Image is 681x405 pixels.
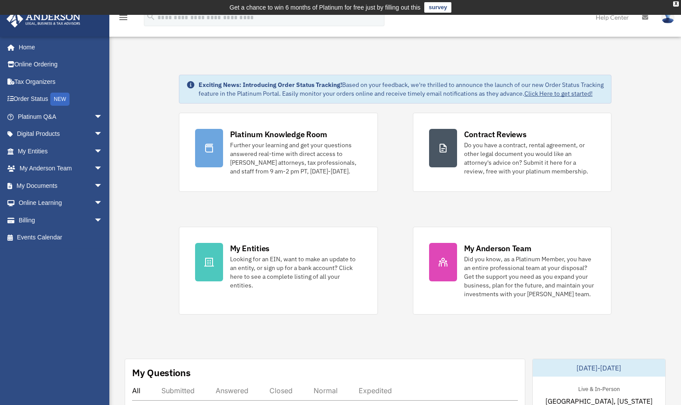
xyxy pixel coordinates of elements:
[571,384,627,393] div: Live & In-Person
[6,142,116,160] a: My Entitiesarrow_drop_down
[94,177,112,195] span: arrow_drop_down
[94,125,112,143] span: arrow_drop_down
[199,81,342,89] strong: Exciting News: Introducing Order Status Tracking!
[424,2,451,13] a: survey
[6,177,116,194] a: My Documentsarrow_drop_down
[6,160,116,177] a: My Anderson Teamarrow_drop_down
[464,255,596,298] div: Did you know, as a Platinum Member, you have an entire professional team at your disposal? Get th...
[533,359,665,377] div: [DATE]-[DATE]
[6,90,116,108] a: Order StatusNEW
[179,227,378,315] a: My Entities Looking for an EIN, want to make an update to an entity, or sign up for a bank accoun...
[524,90,593,97] a: Click Here to get started!
[6,108,116,125] a: Platinum Q&Aarrow_drop_down
[199,80,604,98] div: Based on your feedback, we're thrilled to announce the launch of our new Order Status Tracking fe...
[94,194,112,212] span: arrow_drop_down
[230,129,327,140] div: Platinum Knowledge Room
[661,11,674,24] img: User Pic
[6,73,116,90] a: Tax Organizers
[94,108,112,126] span: arrow_drop_down
[4,10,83,28] img: Anderson Advisors Platinum Portal
[230,255,362,290] div: Looking for an EIN, want to make an update to an entity, or sign up for a bank account? Click her...
[359,386,392,395] div: Expedited
[6,194,116,212] a: Online Learningarrow_drop_down
[94,211,112,229] span: arrow_drop_down
[161,386,195,395] div: Submitted
[230,2,421,13] div: Get a chance to win 6 months of Platinum for free just by filling out this
[94,160,112,178] span: arrow_drop_down
[6,211,116,229] a: Billingarrow_drop_down
[118,15,129,23] a: menu
[6,229,116,246] a: Events Calendar
[132,386,140,395] div: All
[464,141,596,176] div: Do you have a contract, rental agreement, or other legal document you would like an attorney's ad...
[269,386,293,395] div: Closed
[94,142,112,160] span: arrow_drop_down
[6,125,116,143] a: Digital Productsarrow_drop_down
[464,243,531,254] div: My Anderson Team
[50,93,70,106] div: NEW
[179,113,378,192] a: Platinum Knowledge Room Further your learning and get your questions answered real-time with dire...
[146,12,156,21] i: search
[314,386,338,395] div: Normal
[230,243,269,254] div: My Entities
[413,113,612,192] a: Contract Reviews Do you have a contract, rental agreement, or other legal document you would like...
[230,141,362,176] div: Further your learning and get your questions answered real-time with direct access to [PERSON_NAM...
[118,12,129,23] i: menu
[216,386,248,395] div: Answered
[6,38,112,56] a: Home
[132,366,191,379] div: My Questions
[6,56,116,73] a: Online Ordering
[413,227,612,315] a: My Anderson Team Did you know, as a Platinum Member, you have an entire professional team at your...
[464,129,527,140] div: Contract Reviews
[673,1,679,7] div: close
